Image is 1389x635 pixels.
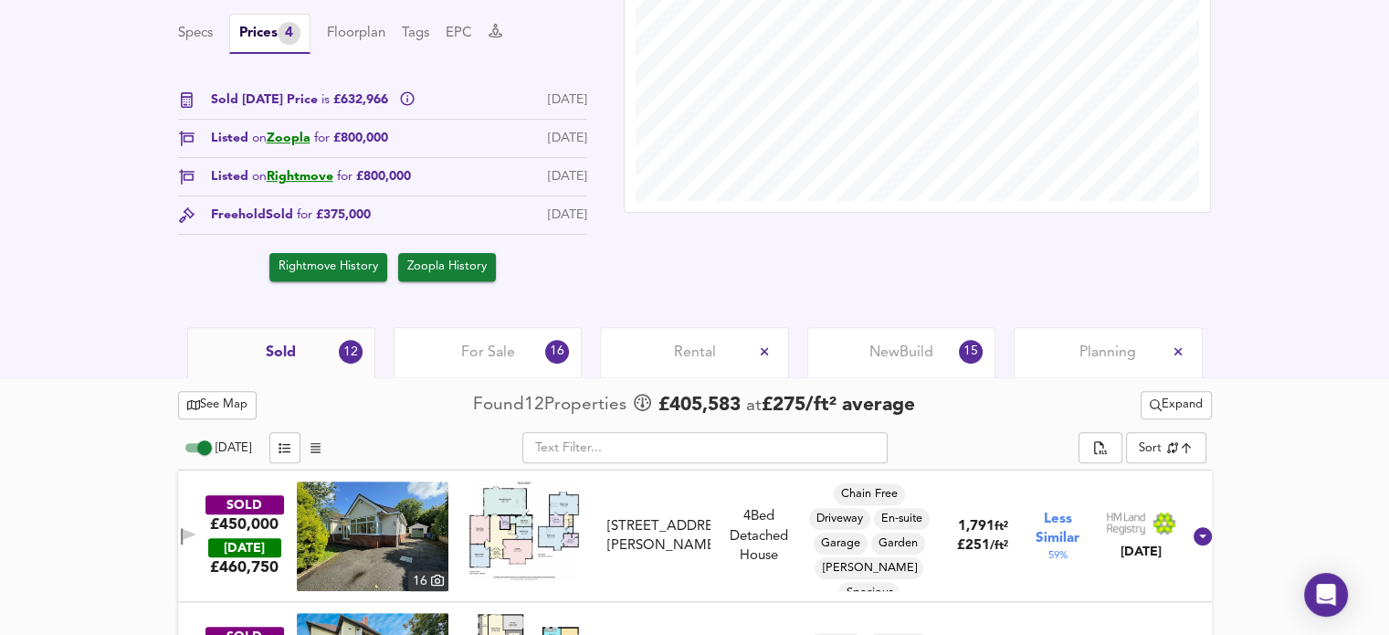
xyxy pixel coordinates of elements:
a: Rightmove [267,170,333,183]
span: for [297,208,312,221]
div: Garage [814,533,868,555]
span: on [252,132,267,144]
div: [DATE] [1106,543,1177,561]
div: Sort [1139,439,1162,457]
a: property thumbnail 16 [297,482,448,591]
div: split button [1079,432,1122,463]
img: Floorplan [469,482,579,580]
span: is [321,93,330,106]
span: £ 405,583 [658,392,741,419]
span: En-suite [874,511,930,527]
button: Expand [1141,391,1212,419]
span: ft² [994,521,1008,533]
span: Less Similar [1036,510,1079,548]
div: SOLD£450,000 [DATE]£460,750property thumbnail 16 Floorplan[STREET_ADDRESS][PERSON_NAME]4Bed Detac... [178,471,1212,602]
span: / ft² [990,540,1008,552]
div: split button [1141,391,1212,419]
div: 16 [408,571,448,591]
span: for [337,170,353,183]
span: Zoopla History [407,257,487,278]
span: Rightmove History [279,257,378,278]
div: Freehold [211,206,371,225]
span: Sold [DATE] Price £632,966 [211,90,392,110]
div: [STREET_ADDRESS][PERSON_NAME] [607,517,710,556]
span: Listed £800,000 [211,167,411,186]
svg: Show Details [1192,525,1214,547]
button: Prices4 [229,14,310,54]
span: at [746,397,762,415]
div: 16 [543,338,571,365]
div: 4 Bed Detached House [718,507,800,566]
span: on [252,170,267,183]
div: [DATE] [548,167,587,186]
span: Expand [1150,395,1203,416]
div: 4 [278,22,300,45]
span: for [314,132,330,144]
span: Rental [674,343,716,363]
span: £ 460,750 [210,557,279,577]
span: Planning [1079,343,1136,363]
button: Specs [178,24,213,44]
img: property thumbnail [297,482,448,591]
button: EPC [446,24,472,44]
span: For Sale [461,343,515,363]
div: Open Intercom Messenger [1304,573,1348,617]
span: Sold £375,000 [266,206,371,225]
div: Prices [239,22,300,45]
div: [DATE] [548,90,587,110]
div: [DATE] [548,129,587,148]
div: Found 12 Propert ies [473,393,631,418]
span: Driveway [809,511,870,527]
span: Listed £800,000 [211,129,388,148]
div: £450,000 [210,514,279,534]
div: 15 [957,338,984,365]
button: Floorplan [327,24,385,44]
div: SOLD [205,495,284,514]
span: Chain Free [834,486,905,503]
span: 59 % [1047,548,1067,563]
div: Chain Free [834,483,905,505]
span: £ 275 / ft² average [762,396,915,415]
div: Sort [1126,432,1205,463]
a: Zoopla [267,132,310,144]
button: Zoopla History [398,253,496,281]
div: [DATE] [208,538,281,557]
button: See Map [178,391,258,419]
div: [DATE] [548,206,587,225]
span: See Map [187,395,248,416]
div: [PERSON_NAME] [815,557,923,579]
div: Garden [871,533,925,555]
div: 12 [337,338,364,365]
span: Sold [266,343,296,363]
div: Spacious [838,582,900,604]
button: Rightmove History [269,253,387,281]
span: Spacious [838,585,900,601]
span: 1,791 [958,520,994,534]
div: En-suite [874,508,930,530]
span: Garden [871,535,925,552]
span: £ 251 [957,539,1008,553]
button: Tags [402,24,429,44]
div: Driveway [809,508,870,530]
input: Text Filter... [522,432,888,463]
img: Land Registry [1106,512,1177,535]
span: [DATE] [216,442,251,454]
span: Garage [814,535,868,552]
span: New Build [869,343,933,363]
span: [PERSON_NAME] [815,560,923,577]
